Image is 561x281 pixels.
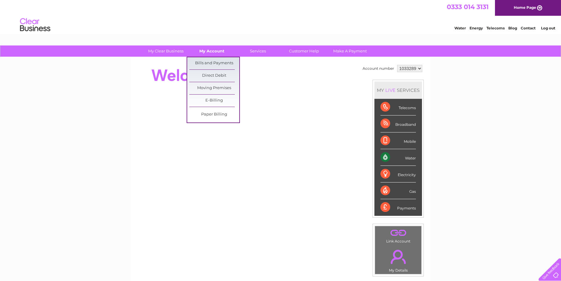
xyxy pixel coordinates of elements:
[486,26,505,30] a: Telecoms
[521,26,536,30] a: Contact
[380,166,416,182] div: Electricity
[325,45,375,57] a: Make A Payment
[447,3,489,11] a: 0333 014 3131
[377,246,420,267] a: .
[380,199,416,216] div: Payments
[541,26,555,30] a: Log out
[361,63,396,74] td: Account number
[189,82,239,94] a: Moving Premises
[189,109,239,121] a: Paper Billing
[380,182,416,199] div: Gas
[454,26,466,30] a: Water
[20,16,51,34] img: logo.png
[380,149,416,166] div: Water
[189,57,239,69] a: Bills and Payments
[189,95,239,107] a: E-Billing
[189,70,239,82] a: Direct Debit
[374,82,422,99] div: MY SERVICES
[279,45,329,57] a: Customer Help
[141,45,191,57] a: My Clear Business
[380,99,416,115] div: Telecoms
[233,45,283,57] a: Services
[375,245,422,274] td: My Details
[384,87,397,93] div: LIVE
[380,115,416,132] div: Broadband
[470,26,483,30] a: Energy
[187,45,237,57] a: My Account
[375,226,422,245] td: Link Account
[138,3,424,29] div: Clear Business is a trading name of Verastar Limited (registered in [GEOGRAPHIC_DATA] No. 3667643...
[377,228,420,238] a: .
[380,132,416,149] div: Mobile
[508,26,517,30] a: Blog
